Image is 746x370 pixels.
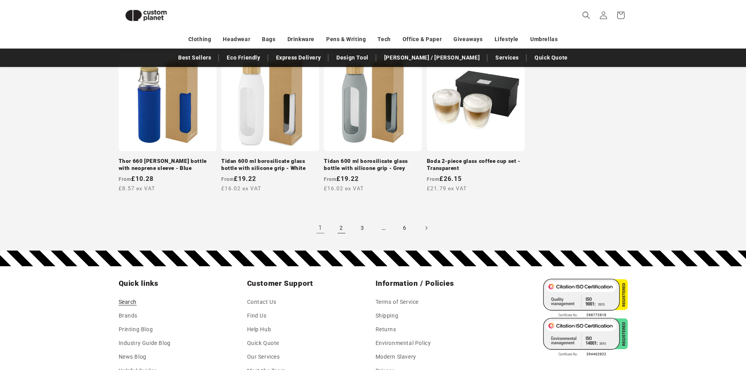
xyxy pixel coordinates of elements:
a: Modern Slavery [376,350,416,364]
a: Pens & Writing [326,32,366,46]
a: Lifestyle [495,32,518,46]
img: ISO 9001 Certified [543,279,628,318]
iframe: Chat Widget [615,285,746,370]
a: Our Services [247,350,280,364]
a: Page 3 [354,219,371,236]
a: Eco Friendly [223,51,264,65]
a: Clothing [188,32,211,46]
a: Environmental Policy [376,336,431,350]
a: Tidan 600 ml borosilicate glass bottle with silicone grip - Grey [324,158,422,171]
a: Brands [119,309,138,323]
a: Giveaways [453,32,482,46]
a: [PERSON_NAME] / [PERSON_NAME] [380,51,484,65]
img: ISO 14001 Certified [543,318,628,357]
h2: Customer Support [247,279,371,288]
a: Headwear [223,32,250,46]
a: Page 2 [333,219,350,236]
a: Services [491,51,523,65]
a: Printing Blog [119,323,153,336]
a: Tech [378,32,390,46]
span: … [375,219,392,236]
a: Office & Paper [403,32,442,46]
a: Bags [262,32,275,46]
a: Drinkware [287,32,314,46]
a: Umbrellas [530,32,558,46]
a: Returns [376,323,396,336]
a: Quick Quote [531,51,572,65]
nav: Pagination [119,219,628,236]
a: Page 6 [396,219,414,236]
h2: Quick links [119,279,242,288]
a: Contact Us [247,297,276,309]
a: Quick Quote [247,336,280,350]
a: Page 1 [312,219,329,236]
a: Next page [417,219,435,236]
a: Terms of Service [376,297,419,309]
summary: Search [578,7,595,24]
a: News Blog [119,350,146,364]
img: Custom Planet [119,3,173,28]
a: Help Hub [247,323,271,336]
a: Industry Guide Blog [119,336,171,350]
a: Find Us [247,309,267,323]
a: Search [119,297,137,309]
a: Thor 660 [PERSON_NAME] bottle with neoprene sleeve - Blue [119,158,217,171]
a: Boda 2-piece glass coffee cup set - Transparent [427,158,525,171]
a: Design Tool [332,51,372,65]
a: Express Delivery [272,51,325,65]
h2: Information / Policies [376,279,499,288]
a: Shipping [376,309,399,323]
a: Tidan 600 ml borosilicate glass bottle with silicone grip - White [221,158,319,171]
a: Best Sellers [174,51,215,65]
